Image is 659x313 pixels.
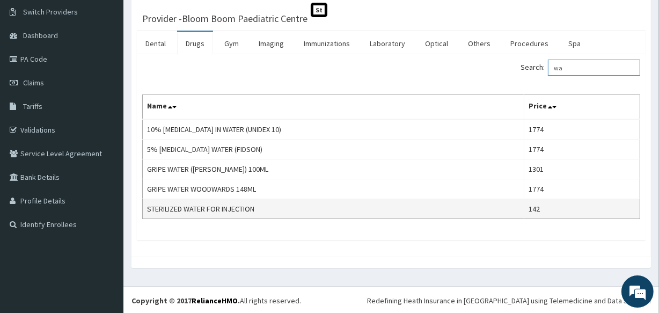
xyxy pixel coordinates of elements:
[5,203,204,241] textarea: Type your message and hit 'Enter'
[143,199,524,219] td: STERILIZED WATER FOR INJECTION
[143,119,524,140] td: 10% [MEDICAL_DATA] IN WATER (UNIDEX 10)
[295,32,358,55] a: Immunizations
[23,31,58,40] span: Dashboard
[143,159,524,179] td: GRIPE WATER ([PERSON_NAME]) 100ML
[177,32,213,55] a: Drugs
[216,32,247,55] a: Gym
[176,5,202,31] div: Minimize live chat window
[524,199,640,219] td: 142
[459,32,499,55] a: Others
[524,140,640,159] td: 1774
[143,95,524,120] th: Name
[143,179,524,199] td: GRIPE WATER WOODWARDS 148ML
[502,32,557,55] a: Procedures
[250,32,292,55] a: Imaging
[20,54,43,81] img: d_794563401_company_1708531726252_794563401
[524,179,640,199] td: 1774
[23,7,78,17] span: Switch Providers
[23,101,42,111] span: Tariffs
[23,78,44,88] span: Claims
[62,90,148,199] span: We're online!
[524,159,640,179] td: 1301
[131,296,240,305] strong: Copyright © 2017 .
[311,3,327,17] span: St
[143,140,524,159] td: 5% [MEDICAL_DATA] WATER (FIDSON)
[192,296,238,305] a: RelianceHMO
[367,295,651,306] div: Redefining Heath Insurance in [GEOGRAPHIC_DATA] using Telemedicine and Data Science!
[361,32,414,55] a: Laboratory
[416,32,457,55] a: Optical
[521,60,640,76] label: Search:
[560,32,589,55] a: Spa
[548,60,640,76] input: Search:
[142,14,307,24] h3: Provider - Bloom Boom Paediatric Centre
[524,95,640,120] th: Price
[137,32,174,55] a: Dental
[56,60,180,74] div: Chat with us now
[524,119,640,140] td: 1774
